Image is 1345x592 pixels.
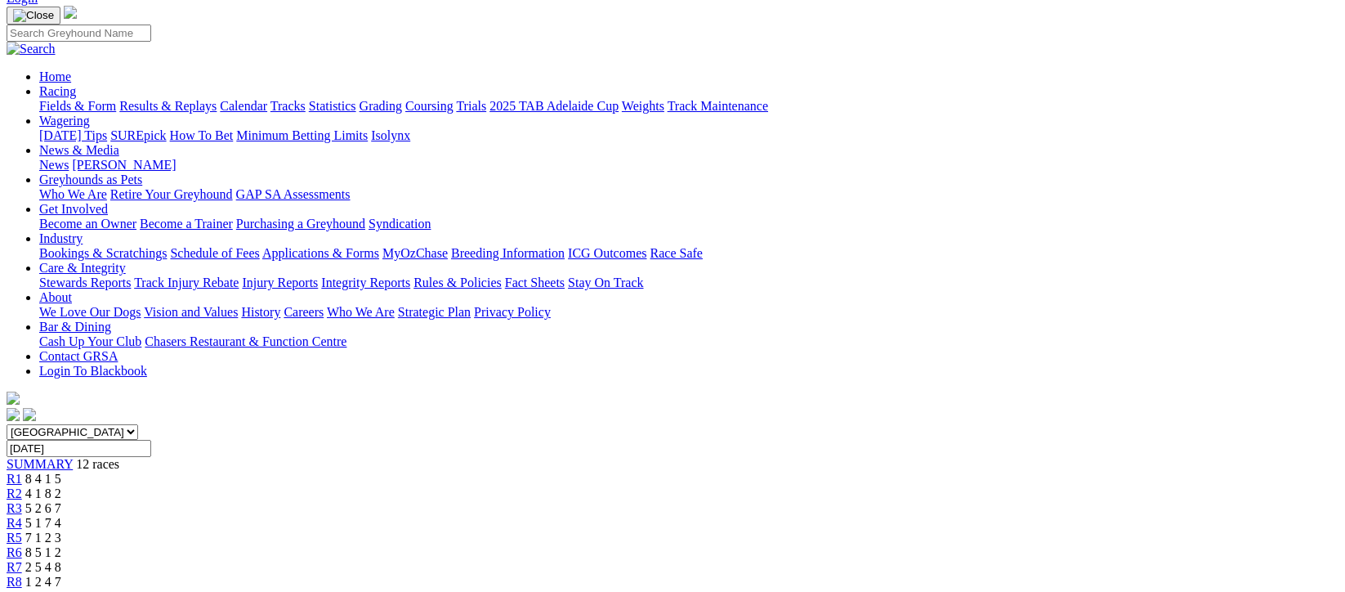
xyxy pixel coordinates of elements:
button: Toggle navigation [7,7,60,25]
a: Track Maintenance [668,99,768,113]
a: Injury Reports [242,276,318,289]
a: R3 [7,501,22,515]
a: Fact Sheets [505,276,565,289]
a: R5 [7,531,22,545]
div: Care & Integrity [39,276,1338,290]
a: Breeding Information [451,246,565,260]
a: News [39,158,69,172]
span: 2 5 4 8 [25,560,61,574]
a: Minimum Betting Limits [236,128,368,142]
img: twitter.svg [23,408,36,421]
a: News & Media [39,143,119,157]
a: About [39,290,72,304]
div: Bar & Dining [39,334,1338,349]
a: R7 [7,560,22,574]
div: Get Involved [39,217,1338,231]
a: Get Involved [39,202,108,216]
a: Bookings & Scratchings [39,246,167,260]
div: Greyhounds as Pets [39,187,1338,202]
a: Contact GRSA [39,349,118,363]
span: 8 4 1 5 [25,472,61,486]
a: R2 [7,487,22,500]
a: History [241,305,280,319]
a: Stewards Reports [39,276,131,289]
a: Track Injury Rebate [134,276,239,289]
img: Close [13,9,54,22]
a: How To Bet [170,128,234,142]
a: Greyhounds as Pets [39,173,142,186]
a: Integrity Reports [321,276,410,289]
a: We Love Our Dogs [39,305,141,319]
a: R1 [7,472,22,486]
a: Trials [456,99,486,113]
a: Privacy Policy [474,305,551,319]
a: Chasers Restaurant & Function Centre [145,334,346,348]
a: Who We Are [327,305,395,319]
a: Fields & Form [39,99,116,113]
span: 7 1 2 3 [25,531,61,545]
img: logo-grsa-white.png [7,392,20,405]
a: Rules & Policies [413,276,502,289]
a: Applications & Forms [262,246,379,260]
a: Wagering [39,114,90,128]
a: [PERSON_NAME] [72,158,176,172]
a: Race Safe [650,246,702,260]
a: Care & Integrity [39,261,126,275]
a: Become a Trainer [140,217,233,231]
span: 12 races [76,457,119,471]
a: MyOzChase [382,246,448,260]
a: 2025 TAB Adelaide Cup [489,99,619,113]
a: Vision and Values [144,305,238,319]
div: Industry [39,246,1338,261]
input: Search [7,25,151,42]
a: Tracks [270,99,306,113]
a: Strategic Plan [398,305,471,319]
a: R8 [7,575,22,589]
a: ICG Outcomes [568,246,646,260]
a: Login To Blackbook [39,364,147,378]
a: Cash Up Your Club [39,334,141,348]
a: Industry [39,231,83,245]
a: Bar & Dining [39,320,111,334]
div: About [39,305,1338,320]
a: GAP SA Assessments [236,187,351,201]
a: Careers [284,305,324,319]
a: R4 [7,516,22,530]
a: Results & Replays [119,99,217,113]
img: logo-grsa-white.png [64,6,77,19]
a: SUREpick [110,128,166,142]
a: Syndication [369,217,431,231]
a: Become an Owner [39,217,136,231]
div: News & Media [39,158,1338,173]
span: 4 1 8 2 [25,487,61,500]
div: Wagering [39,128,1338,143]
a: Purchasing a Greyhound [236,217,365,231]
a: Isolynx [371,128,410,142]
a: R6 [7,545,22,559]
img: facebook.svg [7,408,20,421]
span: 1 2 4 7 [25,575,61,589]
a: Who We Are [39,187,107,201]
a: [DATE] Tips [39,128,107,142]
a: Retire Your Greyhound [110,187,233,201]
a: Grading [360,99,402,113]
a: Weights [622,99,664,113]
a: Stay On Track [568,276,643,289]
span: 5 2 6 7 [25,501,61,515]
a: Statistics [309,99,356,113]
img: Search [7,42,56,56]
a: Racing [39,84,76,98]
span: 5 1 7 4 [25,516,61,530]
a: Coursing [405,99,454,113]
div: Racing [39,99,1338,114]
a: SUMMARY [7,457,73,471]
a: Home [39,70,71,83]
